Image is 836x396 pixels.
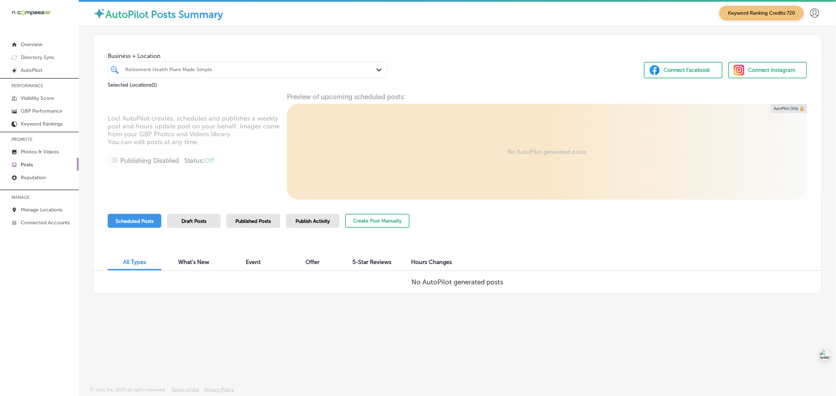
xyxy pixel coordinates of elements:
p: Locl, Inc. 2025 all rights reserved. [96,387,166,392]
button: Create Post Manually [345,214,410,228]
p: Keyword Rankings [21,121,63,127]
a: Terms of Use [171,387,199,396]
p: Reputation [21,175,46,181]
span: Hours Changes [411,259,452,265]
button: Connect Instagram [728,62,807,78]
div: Connect Instagram [748,65,796,75]
img: autopilot-icon [93,7,106,20]
span: What's New [179,259,210,265]
span: Event [246,259,261,265]
img: 660ab0bf-5cc7-4cb8-ba1c-48b5ae0f18e60NCTV_CLogo_TV_Black_-500x88.png [11,9,51,16]
span: 5-Star Reviews [353,259,392,265]
span: Publish Activity [295,218,330,224]
span: All Types [123,259,146,265]
span: Business + Location [108,53,387,59]
label: AutoPilot Posts Summary [106,9,223,20]
span: Offer [306,259,320,265]
span: Keyword Ranking Credits: 720 [719,6,804,20]
a: Privacy Policy [204,387,234,396]
p: Overview [21,41,42,48]
p: Manage Locations [21,207,62,213]
p: Posts [21,162,33,168]
h3: No AutoPilot generated posts [412,278,503,286]
p: AutoPilot [21,67,42,73]
p: Visibility Score [21,95,54,101]
span: Scheduled Posts [116,218,153,224]
p: Selected Locations ( 1 ) [108,79,157,88]
span: Published Posts [236,218,271,224]
div: Connect Facebook [664,65,710,75]
p: GBP Performance [21,108,62,114]
div: Retirement Health Plans Made Simple [125,67,377,73]
p: Directory Sync [21,54,55,60]
span: Draft Posts [181,218,206,224]
p: Photos & Videos [21,149,59,155]
p: Connected Accounts [21,220,70,226]
button: Connect Facebook [644,62,723,78]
